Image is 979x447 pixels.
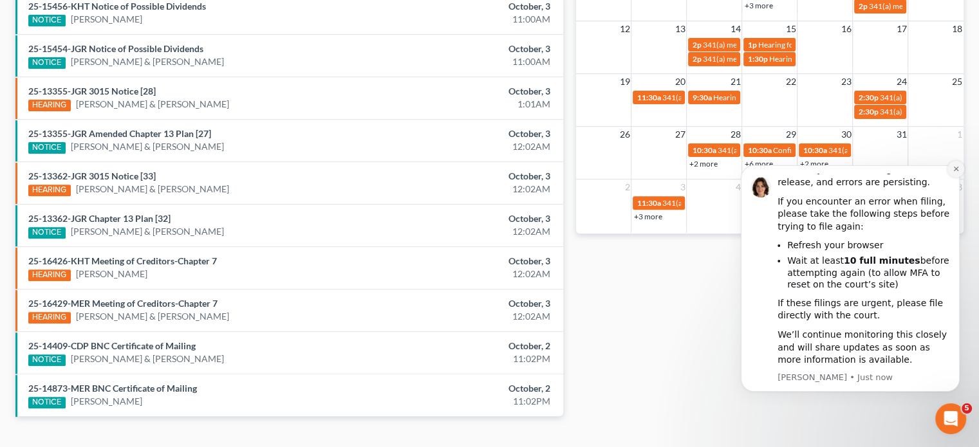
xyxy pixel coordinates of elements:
span: 9:30a [692,93,711,102]
div: October, 3 [385,170,550,183]
div: 11:00AM [385,13,550,26]
div: 12:02AM [385,225,550,238]
div: HEARING [28,100,71,111]
span: Hearing for [PERSON_NAME] & [PERSON_NAME] [758,40,926,50]
span: 341(a) meeting for [PERSON_NAME] & [PERSON_NAME] [702,40,895,50]
span: 341(a) meeting for [PERSON_NAME] [662,198,786,208]
div: HEARING [28,269,71,281]
span: 341(a) meeting for [PERSON_NAME] [662,93,786,102]
a: 25-16429-MER Meeting of Creditors-Chapter 7 [28,298,218,309]
div: October, 3 [385,255,550,268]
div: October, 3 [385,127,550,140]
span: 2p [692,40,701,50]
span: 11:30a [637,93,660,102]
a: +2 more [689,159,717,169]
div: NOTICE [28,397,66,408]
span: 1p [747,40,756,50]
span: 24 [895,74,908,89]
div: 11:00AM [385,55,550,68]
div: NOTICE [28,57,66,69]
div: October, 3 [385,42,550,55]
a: [PERSON_NAME] & [PERSON_NAME] [76,183,229,196]
span: 2:30p [858,107,878,116]
div: 12:02AM [385,140,550,153]
span: 25 [951,74,964,89]
span: 2 [623,179,631,195]
a: [PERSON_NAME] & [PERSON_NAME] [71,140,224,153]
a: [PERSON_NAME] [71,395,142,408]
a: 25-13355-JGR 3015 Notice [28] [28,86,156,96]
span: 10:30a [747,145,771,155]
span: 10:30a [803,145,826,155]
span: 12 [618,21,631,37]
iframe: Intercom notifications message [722,149,979,441]
div: October, 3 [385,212,550,225]
span: 10:30a [692,145,716,155]
div: 11:02PM [385,395,550,408]
div: 12:02AM [385,268,550,280]
div: NOTICE [28,142,66,154]
span: 27 [673,127,686,142]
div: 12:02AM [385,183,550,196]
span: 30 [839,127,852,142]
a: [PERSON_NAME] & [PERSON_NAME] [76,310,229,323]
a: [PERSON_NAME] & [PERSON_NAME] [71,352,224,365]
span: 11:30a [637,198,660,208]
div: 11:02PM [385,352,550,365]
div: October, 3 [385,85,550,98]
span: 13 [673,21,686,37]
span: 5 [962,403,972,414]
a: 25-14873-MER BNC Certificate of Mailing [28,383,197,394]
span: 2p [692,54,701,64]
span: 17 [895,21,908,37]
div: NOTICE [28,354,66,366]
span: 1 [956,127,964,142]
a: 25-13362-JGR 3015 Notice [33] [28,170,156,181]
span: 26 [618,127,631,142]
span: 2p [858,1,867,11]
a: 25-15456-KHT Notice of Possible Dividends [28,1,206,12]
span: 22 [784,74,797,89]
span: Confirmation Hearing for [PERSON_NAME] [772,145,920,155]
a: 25-15454-JGR Notice of Possible Dividends [28,43,203,54]
span: 20 [673,74,686,89]
span: 23 [839,74,852,89]
span: 1:30p [747,54,767,64]
div: NOTICE [28,15,66,26]
span: 31 [895,127,908,142]
a: [PERSON_NAME] & [PERSON_NAME] [71,55,224,68]
iframe: Intercom live chat [935,403,966,434]
span: Hearing for [PERSON_NAME] [713,93,813,102]
span: 29 [784,127,797,142]
a: [PERSON_NAME] & [PERSON_NAME] [71,225,224,238]
a: +3 more [744,1,772,10]
a: [PERSON_NAME] [71,13,142,26]
span: 341(a) meeting for [PERSON_NAME] [717,145,841,155]
a: 25-13362-JGR Chapter 13 Plan [32] [28,213,171,224]
a: +3 more [633,212,662,221]
a: 25-14409-CDP BNC Certificate of Mailing [28,340,196,351]
span: 28 [729,127,741,142]
span: 3 [678,179,686,195]
div: October, 2 [385,340,550,352]
span: 2:30p [858,93,878,102]
div: NOTICE [28,227,66,239]
span: 341(a) meeting for [PERSON_NAME] [702,54,826,64]
a: 25-13355-JGR Amended Chapter 13 Plan [27] [28,128,211,139]
div: October, 2 [385,382,550,395]
div: HEARING [28,185,71,196]
span: Hearing for [PERSON_NAME] & [PERSON_NAME] [769,54,937,64]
